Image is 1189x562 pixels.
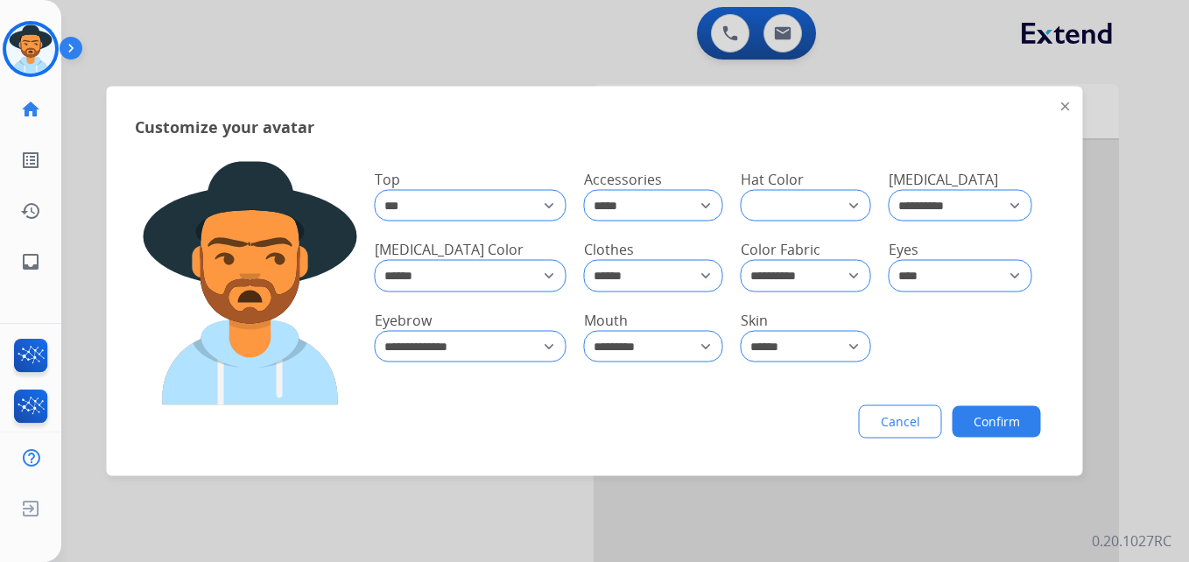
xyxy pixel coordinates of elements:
span: Eyebrow [375,310,432,329]
button: Confirm [953,406,1041,438]
img: close-button [1061,102,1070,111]
mat-icon: list_alt [20,150,41,171]
img: avatar [6,25,55,74]
mat-icon: history [20,200,41,221]
span: Skin [741,310,768,329]
span: Color Fabric [741,240,820,259]
p: 0.20.1027RC [1092,530,1171,551]
span: Top [375,170,400,189]
span: Clothes [584,240,634,259]
mat-icon: inbox [20,251,41,272]
mat-icon: home [20,99,41,120]
span: Eyes [889,240,918,259]
span: [MEDICAL_DATA] Color [375,240,524,259]
span: Customize your avatar [135,115,314,139]
button: Cancel [859,405,942,439]
span: Hat Color [741,170,804,189]
span: Mouth [584,310,628,329]
span: [MEDICAL_DATA] [889,170,998,189]
span: Accessories [584,170,662,189]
